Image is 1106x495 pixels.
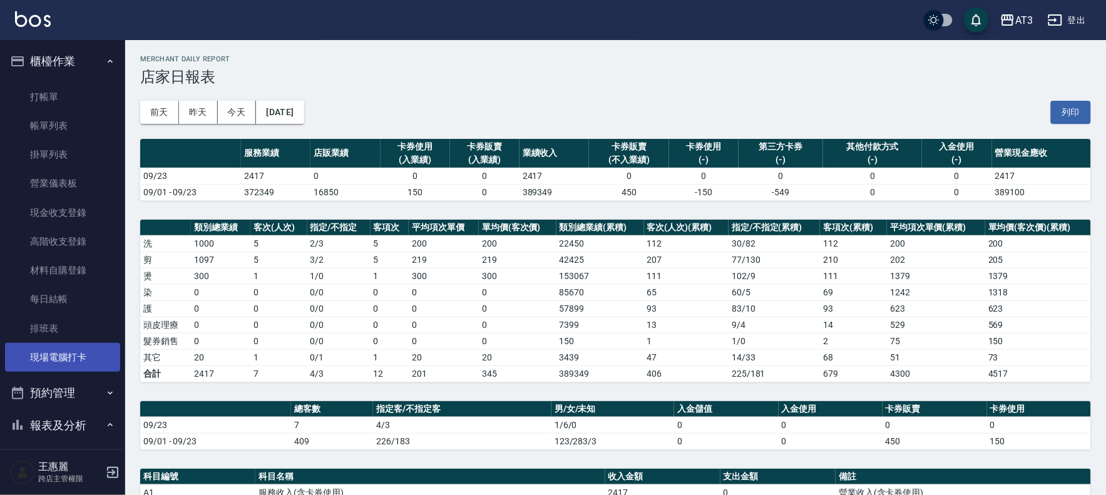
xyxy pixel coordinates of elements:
[823,184,922,200] td: 0
[373,433,551,449] td: 226/183
[409,365,479,382] td: 201
[520,168,589,184] td: 2417
[453,140,516,153] div: 卡券販賣
[674,433,778,449] td: 0
[556,365,644,382] td: 389349
[729,284,820,300] td: 60 / 5
[409,268,479,284] td: 300
[826,140,919,153] div: 其他付款方式
[371,268,409,284] td: 1
[1043,9,1091,32] button: 登出
[964,8,989,33] button: save
[883,417,986,433] td: 0
[820,365,887,382] td: 679
[479,317,556,333] td: 0
[5,111,120,140] a: 帳單列表
[371,235,409,252] td: 5
[191,284,250,300] td: 0
[729,365,820,382] td: 225/181
[381,168,450,184] td: 0
[140,55,1091,63] h2: Merchant Daily Report
[742,140,820,153] div: 第三方卡券
[556,268,644,284] td: 153067
[371,284,409,300] td: 0
[450,184,520,200] td: 0
[307,268,371,284] td: 1 / 0
[669,184,739,200] td: -150
[5,256,120,285] a: 材料自購登錄
[644,268,729,284] td: 111
[250,317,307,333] td: 0
[644,220,729,236] th: 客次(人次)(累積)
[987,433,1091,449] td: 150
[985,235,1091,252] td: 200
[5,140,120,169] a: 掛單列表
[384,140,447,153] div: 卡券使用
[250,284,307,300] td: 0
[820,284,887,300] td: 69
[820,268,887,284] td: 111
[5,83,120,111] a: 打帳單
[140,268,191,284] td: 燙
[191,235,250,252] td: 1000
[985,349,1091,365] td: 73
[589,168,669,184] td: 0
[409,349,479,365] td: 20
[291,433,373,449] td: 409
[589,184,669,200] td: 450
[669,168,739,184] td: 0
[140,235,191,252] td: 洗
[820,300,887,317] td: 93
[820,349,887,365] td: 68
[644,317,729,333] td: 13
[987,401,1091,417] th: 卡券使用
[887,365,985,382] td: 4300
[5,227,120,256] a: 高階收支登錄
[140,68,1091,86] h3: 店家日報表
[140,220,1091,382] table: a dense table
[479,300,556,317] td: 0
[887,284,985,300] td: 1242
[5,198,120,227] a: 現金收支登錄
[479,268,556,284] td: 300
[729,317,820,333] td: 9 / 4
[373,417,551,433] td: 4/3
[556,284,644,300] td: 85670
[479,252,556,268] td: 219
[985,365,1091,382] td: 4517
[140,252,191,268] td: 剪
[409,300,479,317] td: 0
[551,401,674,417] th: 男/女/未知
[409,284,479,300] td: 0
[820,235,887,252] td: 112
[836,469,1091,485] th: 備註
[556,220,644,236] th: 類別總業績(累積)
[779,417,883,433] td: 0
[985,300,1091,317] td: 623
[373,401,551,417] th: 指定客/不指定客
[450,168,520,184] td: 0
[520,139,589,168] th: 業績收入
[729,349,820,365] td: 14 / 33
[310,139,380,168] th: 店販業績
[985,317,1091,333] td: 569
[381,184,450,200] td: 150
[191,317,250,333] td: 0
[371,333,409,349] td: 0
[672,153,735,166] div: (-)
[729,252,820,268] td: 77 / 130
[241,184,310,200] td: 372349
[644,252,729,268] td: 207
[779,401,883,417] th: 入金使用
[5,314,120,343] a: 排班表
[256,101,304,124] button: [DATE]
[307,349,371,365] td: 0 / 1
[887,252,985,268] td: 202
[310,168,380,184] td: 0
[250,220,307,236] th: 客次(人次)
[371,300,409,317] td: 0
[887,220,985,236] th: 平均項次單價(累積)
[987,417,1091,433] td: 0
[5,45,120,78] button: 櫃檯作業
[241,168,310,184] td: 2417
